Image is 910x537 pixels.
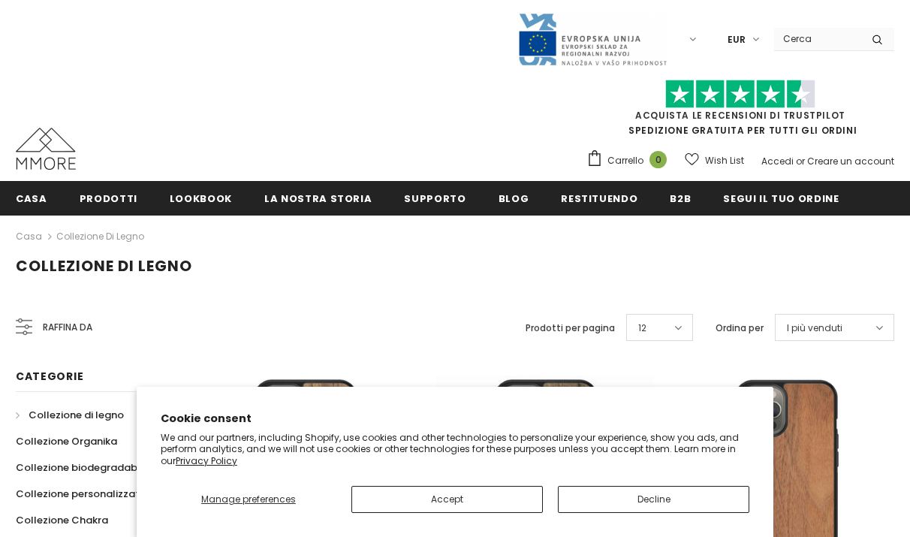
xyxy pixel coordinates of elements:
p: We and our partners, including Shopify, use cookies and other technologies to personalize your ex... [161,432,749,467]
button: Decline [558,486,749,513]
span: La nostra storia [264,192,372,206]
span: Categorie [16,369,83,384]
img: Javni Razpis [517,12,667,67]
a: Blog [499,181,529,215]
a: Wish List [685,147,744,173]
button: Accept [351,486,543,513]
a: Casa [16,181,47,215]
input: Search Site [774,28,860,50]
a: Restituendo [561,181,637,215]
h2: Cookie consent [161,411,749,427]
a: Collezione di legno [16,402,124,428]
label: Ordina per [716,321,764,336]
span: Collezione biodegradabile [16,460,149,475]
a: La nostra storia [264,181,372,215]
span: Manage preferences [201,493,296,505]
a: Carrello 0 [586,149,674,172]
a: Lookbook [170,181,232,215]
span: Raffina da [43,319,92,336]
a: B2B [670,181,691,215]
label: Prodotti per pagina [526,321,615,336]
span: Collezione personalizzata [16,487,146,501]
button: Manage preferences [161,486,336,513]
span: Lookbook [170,192,232,206]
span: EUR [728,32,746,47]
span: or [796,155,805,167]
a: Collezione di legno [56,230,144,243]
span: supporto [404,192,466,206]
img: Casi MMORE [16,128,76,170]
span: Segui il tuo ordine [723,192,839,206]
a: Javni Razpis [517,32,667,45]
span: B2B [670,192,691,206]
a: Collezione personalizzata [16,481,146,507]
a: Casa [16,228,42,246]
a: Accedi [761,155,794,167]
a: Acquista le recensioni di TrustPilot [635,109,845,122]
a: Creare un account [807,155,894,167]
a: Collezione biodegradabile [16,454,149,481]
a: Segui il tuo ordine [723,181,839,215]
span: Carrello [607,153,643,168]
a: supporto [404,181,466,215]
span: Wish List [705,153,744,168]
span: SPEDIZIONE GRATUITA PER TUTTI GLI ORDINI [586,86,894,137]
a: Collezione Chakra [16,507,108,533]
img: Fidati di Pilot Stars [665,80,815,109]
span: Collezione di legno [16,255,192,276]
span: 0 [649,151,667,168]
span: Casa [16,192,47,206]
span: 12 [638,321,646,336]
span: Collezione Organika [16,434,117,448]
span: Collezione Chakra [16,513,108,527]
a: Collezione Organika [16,428,117,454]
a: Privacy Policy [176,454,237,467]
a: Prodotti [80,181,137,215]
span: Prodotti [80,192,137,206]
span: Collezione di legno [29,408,124,422]
span: I più venduti [787,321,842,336]
span: Restituendo [561,192,637,206]
span: Blog [499,192,529,206]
